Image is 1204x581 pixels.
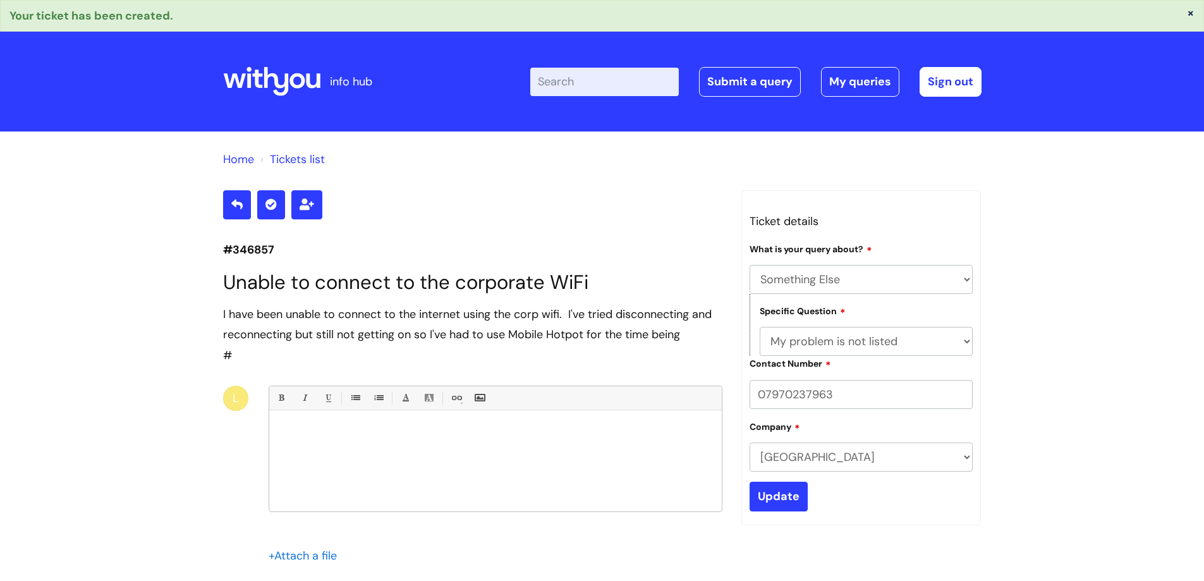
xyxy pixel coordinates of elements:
div: L [223,386,248,411]
p: info hub [330,71,372,92]
label: Company [750,420,800,432]
input: Search [530,68,679,95]
a: Sign out [920,67,982,96]
li: Solution home [223,149,254,169]
a: Submit a query [699,67,801,96]
label: Specific Question [760,304,846,317]
button: × [1187,7,1195,18]
a: 1. Ordered List (Ctrl-Shift-8) [370,390,386,406]
input: Update [750,482,808,511]
label: Contact Number [750,357,831,369]
li: Tickets list [257,149,325,169]
a: Tickets list [270,152,325,167]
a: Font Color [398,390,413,406]
a: Bold (Ctrl-B) [273,390,289,406]
a: Link [448,390,464,406]
div: Attach a file [269,546,344,566]
a: Home [223,152,254,167]
a: Underline(Ctrl-U) [320,390,336,406]
label: What is your query about? [750,242,872,255]
a: Insert Image... [471,390,487,406]
a: Back Color [421,390,437,406]
p: #346857 [223,240,722,260]
div: | - [530,67,982,96]
a: • Unordered List (Ctrl-Shift-7) [347,390,363,406]
div: # [223,304,722,365]
div: I have been unable to connect to the internet using the corp wifi. I've tried disconnecting and r... [223,304,722,345]
h3: Ticket details [750,211,973,231]
a: Italic (Ctrl-I) [296,390,312,406]
h1: Unable to connect to the corporate WiFi [223,271,722,294]
a: My queries [821,67,899,96]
